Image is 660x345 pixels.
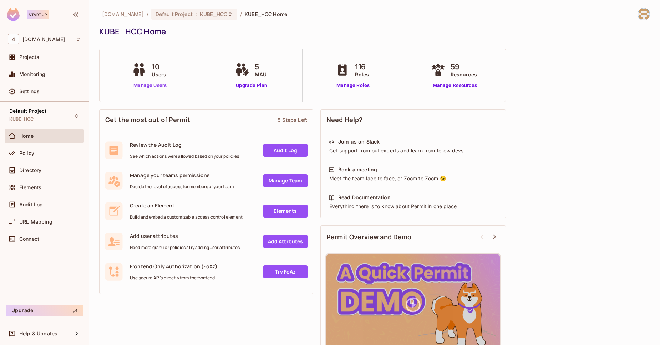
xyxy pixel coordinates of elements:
[329,147,498,154] div: Get support from out experts and learn from fellow devs
[130,141,239,148] span: Review the Audit Log
[334,82,372,89] a: Manage Roles
[355,61,369,72] span: 116
[130,245,240,250] span: Need more granular policies? Try adding user attributes
[130,172,234,179] span: Manage your teams permissions
[130,202,243,209] span: Create an Element
[195,11,198,17] span: :
[19,133,34,139] span: Home
[19,219,52,225] span: URL Mapping
[338,166,377,173] div: Book a meeting
[130,184,234,190] span: Decide the level of access for members of your team
[8,34,19,44] span: 4
[130,214,243,220] span: Build and embed a customizable access control element
[255,71,266,78] span: MAU
[105,115,190,124] span: Get the most out of Permit
[156,11,193,17] span: Default Project
[19,202,43,207] span: Audit Log
[19,331,57,336] span: Help & Updates
[263,205,308,217] a: Elements
[355,71,369,78] span: Roles
[19,236,39,242] span: Connect
[130,154,239,159] span: See which actions were allowed based on your policies
[429,82,481,89] a: Manage Resources
[326,232,412,241] span: Permit Overview and Demo
[233,82,270,89] a: Upgrade Plan
[130,232,240,239] span: Add user attributes
[263,265,308,278] a: Try FoAz
[9,116,34,122] span: KUBE_HCC
[7,8,20,21] img: SReyMgAAAABJRU5ErkJggg==
[338,194,391,201] div: Read Documentation
[451,71,477,78] span: Resources
[326,115,363,124] span: Need Help?
[255,61,266,72] span: 5
[240,11,242,17] li: /
[102,11,144,17] span: the active workspace
[329,175,498,182] div: Meet the team face to face, or Zoom to Zoom 😉
[451,61,477,72] span: 59
[99,26,646,37] div: KUBE_HCC Home
[245,11,287,17] span: KUBE_HCC Home
[19,167,41,173] span: Directory
[638,8,650,20] img: ali.sheikh@46labs.com
[147,11,148,17] li: /
[27,10,49,19] div: Startup
[200,11,227,17] span: KUBE_HCC
[263,144,308,157] a: Audit Log
[130,82,170,89] a: Manage Users
[263,174,308,187] a: Manage Team
[22,36,65,42] span: Workspace: 46labs.com
[338,138,380,145] div: Join us on Slack
[130,275,217,281] span: Use secure API's directly from the frontend
[152,61,166,72] span: 10
[19,89,40,94] span: Settings
[9,108,46,114] span: Default Project
[6,305,83,316] button: Upgrade
[19,54,39,60] span: Projects
[263,235,308,248] a: Add Attrbutes
[19,150,34,156] span: Policy
[278,116,307,123] div: 5 Steps Left
[329,203,498,210] div: Everything there is to know about Permit in one place
[19,185,41,190] span: Elements
[19,71,46,77] span: Monitoring
[152,71,166,78] span: Users
[130,263,217,270] span: Frontend Only Authorization (FoAz)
